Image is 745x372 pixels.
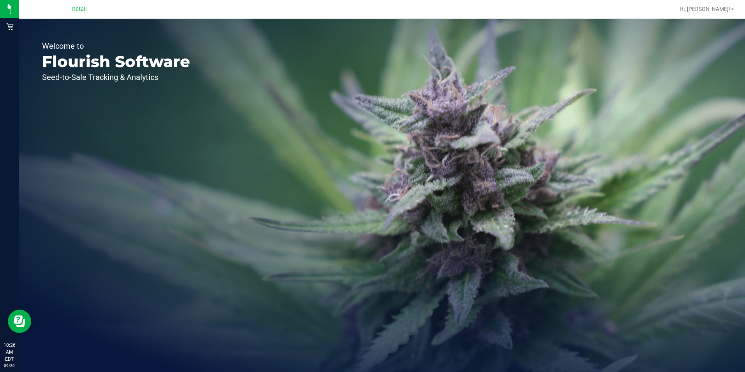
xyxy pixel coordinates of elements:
iframe: Resource center [8,310,31,333]
p: 10:26 AM EDT [4,342,15,363]
span: Hi, [PERSON_NAME]! [680,6,730,12]
inline-svg: Retail [6,23,14,30]
p: Welcome to [42,42,190,50]
p: Flourish Software [42,54,190,69]
span: Retail [72,6,87,12]
p: 09/20 [4,363,15,368]
p: Seed-to-Sale Tracking & Analytics [42,73,190,81]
